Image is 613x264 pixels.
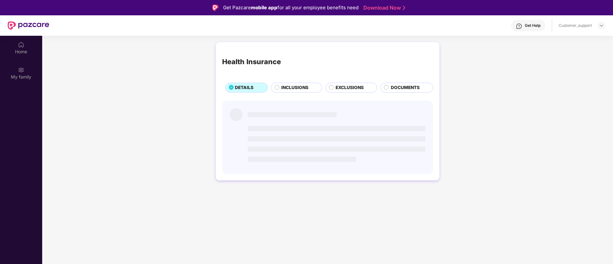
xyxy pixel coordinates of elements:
[222,56,281,67] div: Health Insurance
[363,4,403,11] a: Download Now
[525,23,540,28] div: Get Help
[599,23,604,28] img: svg+xml;base64,PHN2ZyBpZD0iRHJvcGRvd24tMzJ4MzIiIHhtbG5zPSJodHRwOi8vd3d3LnczLm9yZy8yMDAwL3N2ZyIgd2...
[212,4,219,11] img: Logo
[18,41,24,48] img: svg+xml;base64,PHN2ZyBpZD0iSG9tZSIgeG1sbnM9Imh0dHA6Ly93d3cudzMub3JnLzIwMDAvc3ZnIiB3aWR0aD0iMjAiIG...
[281,84,308,91] span: INCLUSIONS
[235,84,253,91] span: DETAILS
[18,67,24,73] img: svg+xml;base64,PHN2ZyB3aWR0aD0iMjAiIGhlaWdodD0iMjAiIHZpZXdCb3g9IjAgMCAyMCAyMCIgZmlsbD0ibm9uZSIgeG...
[223,4,359,11] div: Get Pazcare for all your employee benefits need
[391,84,420,91] span: DOCUMENTS
[336,84,364,91] span: EXCLUSIONS
[516,23,522,29] img: svg+xml;base64,PHN2ZyBpZD0iSGVscC0zMngzMiIgeG1sbnM9Imh0dHA6Ly93d3cudzMub3JnLzIwMDAvc3ZnIiB3aWR0aD...
[8,21,49,30] img: New Pazcare Logo
[251,4,277,11] strong: mobile app
[403,4,405,11] img: Stroke
[559,23,592,28] div: Customer_support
